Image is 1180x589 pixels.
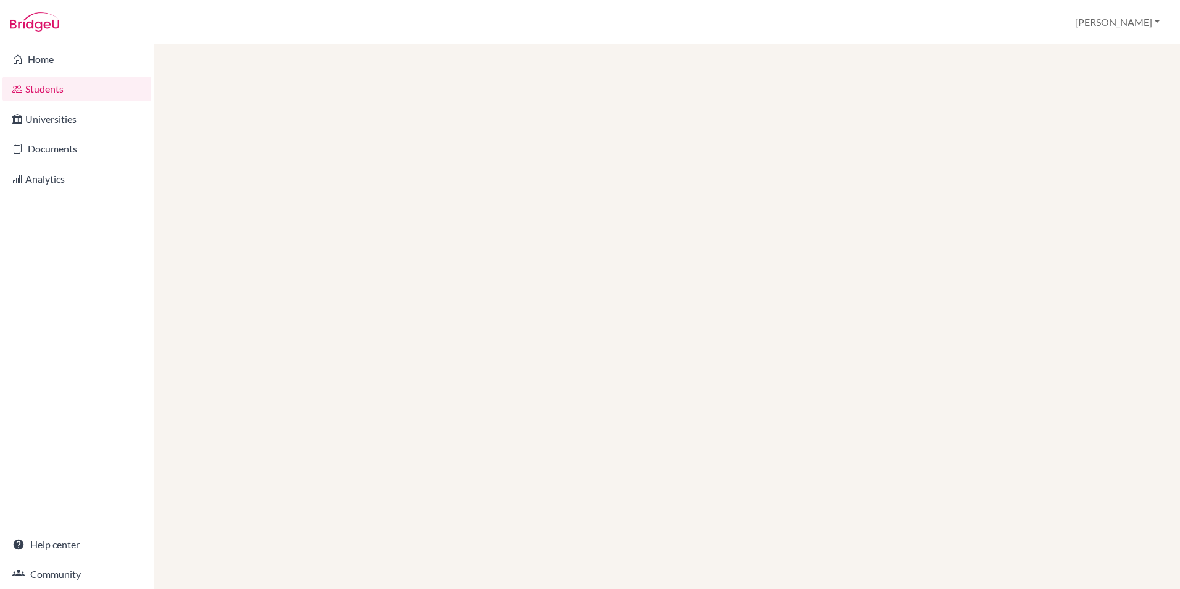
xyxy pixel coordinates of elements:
[10,12,59,32] img: Bridge-U
[2,77,151,101] a: Students
[2,47,151,72] a: Home
[1070,10,1165,34] button: [PERSON_NAME]
[2,532,151,557] a: Help center
[2,167,151,191] a: Analytics
[2,562,151,587] a: Community
[2,107,151,132] a: Universities
[2,136,151,161] a: Documents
